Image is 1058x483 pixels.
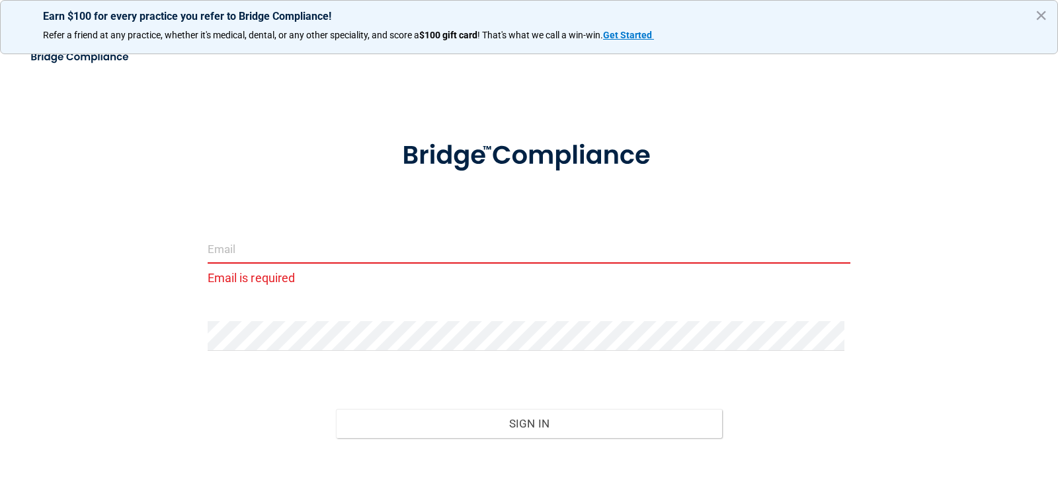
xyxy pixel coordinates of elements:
[208,267,851,289] p: Email is required
[20,44,142,71] img: bridge_compliance_login_screen.278c3ca4.svg
[43,30,419,40] span: Refer a friend at any practice, whether it's medical, dental, or any other speciality, and score a
[477,30,603,40] span: ! That's what we call a win-win.
[603,30,652,40] strong: Get Started
[829,395,1042,448] iframe: Drift Widget Chat Controller
[1035,5,1047,26] button: Close
[336,409,722,438] button: Sign In
[43,10,1015,22] p: Earn $100 for every practice you refer to Bridge Compliance!
[419,30,477,40] strong: $100 gift card
[208,234,851,264] input: Email
[375,122,683,190] img: bridge_compliance_login_screen.278c3ca4.svg
[603,30,654,40] a: Get Started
